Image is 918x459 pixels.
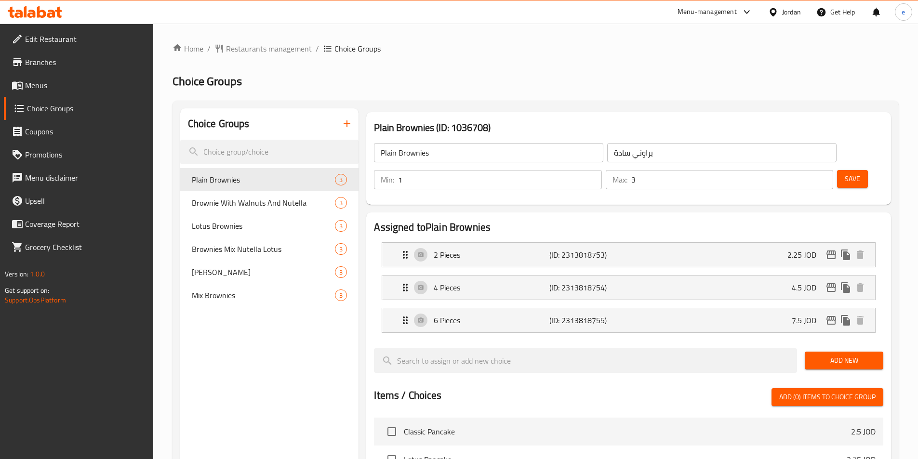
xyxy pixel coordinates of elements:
[382,275,875,300] div: Expand
[180,261,359,284] div: [PERSON_NAME]3
[335,174,347,185] div: Choices
[549,249,626,261] p: (ID: 2313818753)
[824,280,838,295] button: edit
[173,43,899,54] nav: breadcrumb
[4,166,153,189] a: Menu disclaimer
[374,348,797,373] input: search
[381,174,394,185] p: Min:
[207,43,211,54] li: /
[612,174,627,185] p: Max:
[434,315,549,326] p: 6 Pieces
[5,284,49,297] span: Get support on:
[335,268,346,277] span: 3
[434,249,549,261] p: 2 Pieces
[192,220,335,232] span: Lotus Brownies
[853,280,867,295] button: delete
[25,195,146,207] span: Upsell
[382,308,875,332] div: Expand
[335,175,346,184] span: 3
[27,103,146,114] span: Choice Groups
[549,315,626,326] p: (ID: 2313818755)
[25,218,146,230] span: Coverage Report
[180,140,359,164] input: search
[779,391,876,403] span: Add (0) items to choice group
[25,126,146,137] span: Coupons
[838,280,853,295] button: duplicate
[334,43,381,54] span: Choice Groups
[180,191,359,214] div: Brownie With Walnuts And Nutella3
[335,289,347,301] div: Choices
[5,294,66,306] a: Support.OpsPlatform
[434,282,549,293] p: 4 Pieces
[4,120,153,143] a: Coupons
[25,149,146,160] span: Promotions
[382,421,402,442] span: Select choice
[4,51,153,74] a: Branches
[226,43,312,54] span: Restaurants management
[335,222,346,231] span: 3
[838,313,853,328] button: duplicate
[335,220,347,232] div: Choices
[25,79,146,91] span: Menus
[188,117,250,131] h2: Choice Groups
[812,354,876,367] span: Add New
[374,120,883,135] h3: Plain Brownies (ID: 1036708)
[4,189,153,212] a: Upsell
[214,43,312,54] a: Restaurants management
[374,220,883,235] h2: Assigned to Plain Brownies
[192,289,335,301] span: Mix Brownies
[853,313,867,328] button: delete
[4,97,153,120] a: Choice Groups
[5,268,28,280] span: Version:
[180,284,359,307] div: Mix Brownies3
[845,173,860,185] span: Save
[902,7,905,17] span: e
[4,236,153,259] a: Grocery Checklist
[192,243,335,255] span: Brownies Mix Nutella Lotus
[180,214,359,237] div: Lotus Brownies3
[382,243,875,267] div: Expand
[4,212,153,236] a: Coverage Report
[335,198,346,208] span: 3
[335,291,346,300] span: 3
[792,282,824,293] p: 4.5 JOD
[824,248,838,262] button: edit
[853,248,867,262] button: delete
[404,426,851,437] span: Classic Pancake
[30,268,45,280] span: 1.0.0
[374,271,883,304] li: Expand
[549,282,626,293] p: (ID: 2313818754)
[335,245,346,254] span: 3
[374,304,883,337] li: Expand
[192,197,335,209] span: Brownie With Walnuts And Nutella
[374,388,441,403] h2: Items / Choices
[772,388,883,406] button: Add (0) items to choice group
[173,70,242,92] span: Choice Groups
[824,313,838,328] button: edit
[180,168,359,191] div: Plain Brownies3
[782,7,801,17] div: Jordan
[4,27,153,51] a: Edit Restaurant
[173,43,203,54] a: Home
[837,170,868,188] button: Save
[335,243,347,255] div: Choices
[4,143,153,166] a: Promotions
[4,74,153,97] a: Menus
[25,241,146,253] span: Grocery Checklist
[25,33,146,45] span: Edit Restaurant
[335,266,347,278] div: Choices
[180,237,359,261] div: Brownies Mix Nutella Lotus3
[192,266,335,278] span: [PERSON_NAME]
[838,248,853,262] button: duplicate
[25,172,146,184] span: Menu disclaimer
[787,249,824,261] p: 2.25 JOD
[851,426,876,437] p: 2.5 JOD
[678,6,737,18] div: Menu-management
[25,56,146,68] span: Branches
[805,352,883,369] button: Add New
[335,197,347,209] div: Choices
[192,174,335,185] span: Plain Brownies
[792,315,824,326] p: 7.5 JOD
[316,43,319,54] li: /
[374,238,883,271] li: Expand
